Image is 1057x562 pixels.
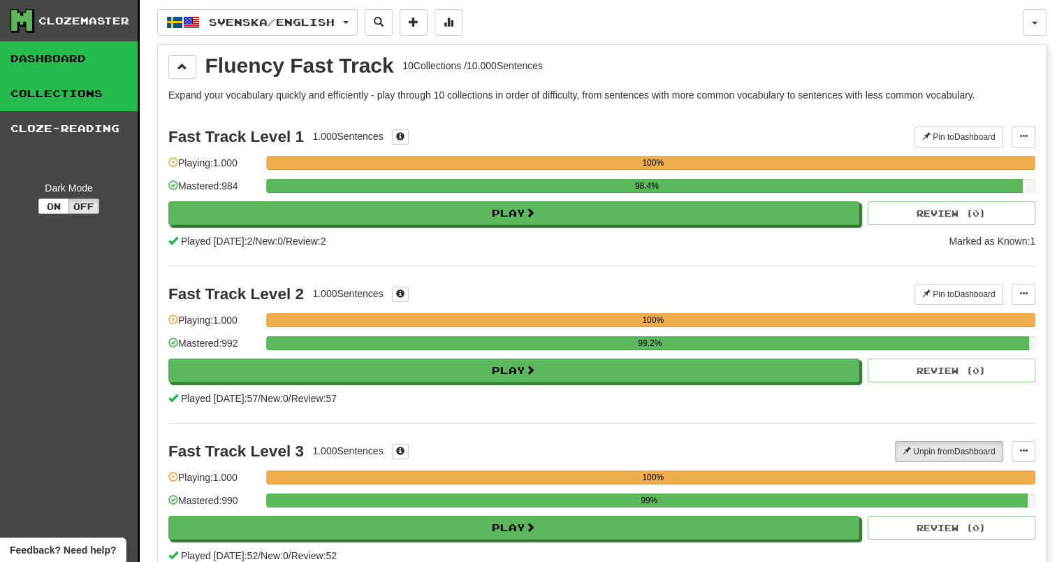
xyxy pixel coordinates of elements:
span: / [283,236,286,247]
span: Played [DATE]: 2 [181,236,252,247]
span: Review: 57 [291,393,337,404]
div: Playing: 1.000 [168,156,259,179]
div: Mastered: 992 [168,336,259,359]
button: Play [168,201,859,225]
button: Pin toDashboard [914,127,1003,147]
div: Playing: 1.000 [168,313,259,336]
button: Play [168,516,859,540]
span: Review: 2 [286,236,326,247]
span: New: 0 [261,550,289,561]
div: 99.2% [270,336,1029,350]
button: Review (0) [868,201,1035,225]
div: 1.000 Sentences [312,444,383,458]
span: New: 0 [261,393,289,404]
div: 98.4% [270,179,1023,193]
span: Played [DATE]: 57 [181,393,258,404]
span: / [258,550,261,561]
button: Play [168,359,859,382]
div: Dark Mode [10,181,127,195]
div: 1.000 Sentences [312,287,383,301]
button: Unpin fromDashboard [895,441,1003,462]
div: 99% [270,493,1028,507]
div: 100% [270,313,1035,327]
button: Search sentences [365,9,393,36]
div: Mastered: 990 [168,493,259,517]
div: Fast Track Level 1 [168,128,304,145]
button: Add sentence to collection [400,9,428,36]
div: Playing: 1.000 [168,470,259,493]
div: 1.000 Sentences [312,129,383,143]
span: / [252,236,255,247]
span: / [289,550,291,561]
div: Fluency Fast Track [205,55,394,76]
button: Off [68,199,99,214]
div: Mastered: 984 [168,179,259,202]
div: 100% [270,470,1035,484]
button: Pin toDashboard [914,284,1003,305]
div: Fast Track Level 2 [168,285,304,303]
div: Marked as Known: 1 [949,234,1035,248]
span: New: 0 [255,236,283,247]
div: 10 Collections / 10.000 Sentences [402,59,543,73]
button: More stats [435,9,462,36]
span: Svenska / English [209,16,335,28]
p: Expand your vocabulary quickly and efficiently - play through 10 collections in order of difficul... [168,88,1035,102]
div: Clozemaster [38,14,129,28]
div: Fast Track Level 3 [168,442,304,460]
button: Review (0) [868,516,1035,540]
span: / [289,393,291,404]
button: Review (0) [868,359,1035,382]
button: Svenska/English [157,9,358,36]
button: On [38,199,69,214]
div: 100% [270,156,1035,170]
span: Played [DATE]: 52 [181,550,258,561]
span: Open feedback widget [10,543,116,557]
span: / [258,393,261,404]
span: Review: 52 [291,550,337,561]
